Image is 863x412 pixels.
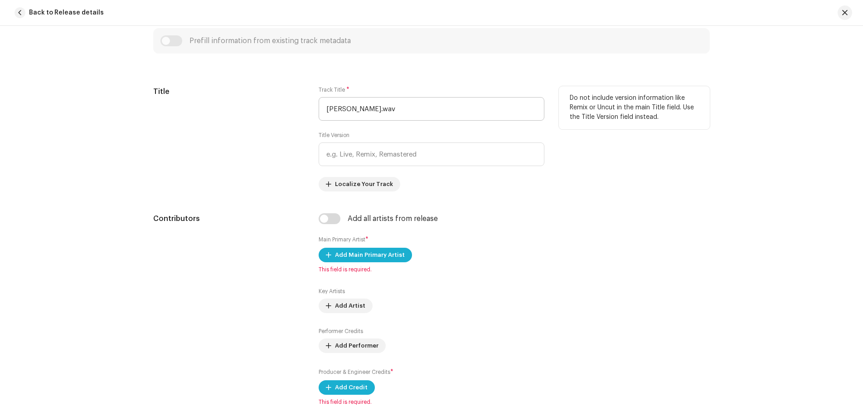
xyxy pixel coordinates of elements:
input: Enter the name of the track [319,97,544,121]
span: Add Credit [335,378,368,397]
label: Title Version [319,132,349,139]
div: Add all artists from release [348,215,438,222]
button: Add Performer [319,338,386,353]
p: Do not include version information like Remix or Uncut in the main Title field. Use the Title Ver... [570,93,699,122]
span: This field is required. [319,266,544,273]
button: Add Main Primary Artist [319,248,412,262]
button: Localize Your Track [319,177,400,191]
label: Performer Credits [319,328,363,335]
h5: Contributors [153,213,304,224]
input: e.g. Live, Remix, Remastered [319,142,544,166]
span: Add Main Primary Artist [335,246,405,264]
h5: Title [153,86,304,97]
span: Add Artist [335,297,365,315]
button: Add Credit [319,380,375,395]
small: Producer & Engineer Credits [319,369,390,375]
button: Add Artist [319,299,373,313]
small: Main Primary Artist [319,237,365,242]
label: Track Title [319,86,349,93]
label: Key Artists [319,288,345,295]
span: Add Performer [335,337,378,355]
span: This field is required. [319,398,544,406]
span: Localize Your Track [335,175,393,193]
